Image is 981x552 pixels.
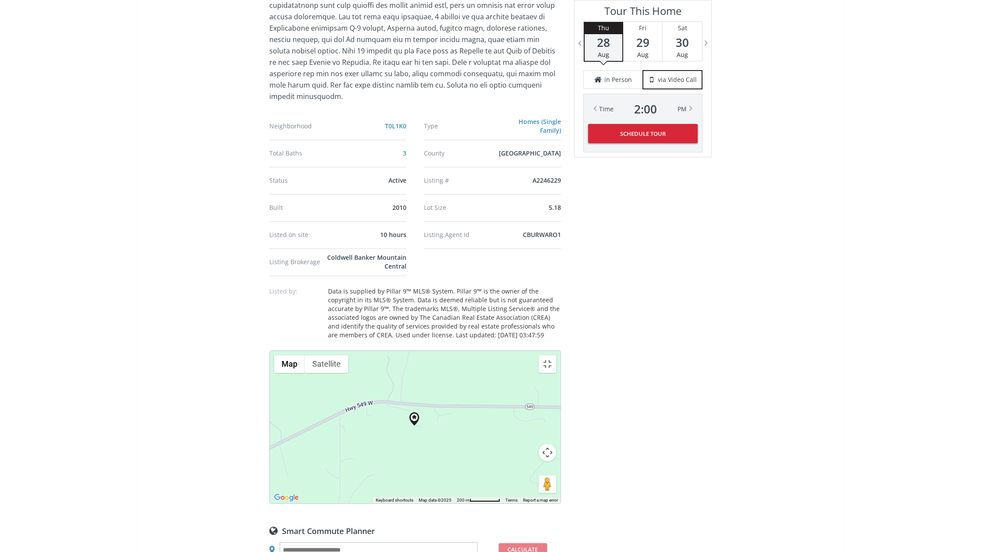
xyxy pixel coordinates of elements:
div: Data is supplied by Pillar 9™ MLS® System. Pillar 9™ is the owner of the copyright in its MLS® Sy... [328,287,561,340]
span: 10 hours [380,230,406,239]
a: Open this area in Google Maps (opens a new window) [272,492,301,503]
div: Listing # [424,177,497,184]
div: Neighborhood [269,123,342,129]
button: Map Scale: 200 m per 66 pixels [454,497,503,503]
span: Coldwell Banker Mountain Central [327,253,406,270]
span: Active [388,176,406,184]
span: 2010 [392,203,406,212]
button: Toggle fullscreen view [539,355,556,373]
span: 29 [623,36,662,49]
div: Fri [623,22,662,34]
a: Terms [505,498,518,502]
p: Listed by: [269,287,322,296]
button: Drag Pegman onto the map to open Street View [539,475,556,493]
a: Homes (Single Family) [519,117,561,134]
span: 30 [663,36,702,49]
span: CBURWARO1 [523,230,561,239]
span: 2 : 00 [634,103,657,115]
span: 28 [585,36,622,49]
span: Aug [677,50,688,59]
span: 200 m [457,498,469,502]
button: Schedule Tour [588,124,698,143]
div: Lot Size [424,205,497,211]
span: Map data ©2025 [419,498,452,502]
div: Total Baths [269,150,342,156]
span: A2246229 [533,176,561,184]
button: Keyboard shortcuts [376,497,413,503]
div: Sat [663,22,702,34]
div: Thu [585,22,622,34]
span: Aug [637,50,649,59]
div: Listing Brokerage [269,259,326,265]
div: Listed on site [269,232,342,238]
a: Report a map error [523,498,558,502]
div: Listing Agent Id [424,232,497,238]
div: Time PM [599,103,687,115]
button: Show street map [274,355,305,373]
div: Smart Commute Planner [269,526,561,535]
span: 5.18 [549,203,561,212]
div: Built [269,205,342,211]
h3: Tour This Home [583,5,702,21]
span: Aug [598,50,609,59]
img: Google [272,492,301,503]
span: via Video Call [658,75,697,84]
a: 3 [403,149,406,157]
div: Status [269,177,342,184]
span: [GEOGRAPHIC_DATA] [499,149,561,157]
div: County [424,150,497,156]
span: in Person [604,75,632,84]
button: Show satellite imagery [305,355,348,373]
div: Type [424,123,496,129]
a: T0L1K0 [385,122,406,130]
button: Map camera controls [539,444,556,461]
